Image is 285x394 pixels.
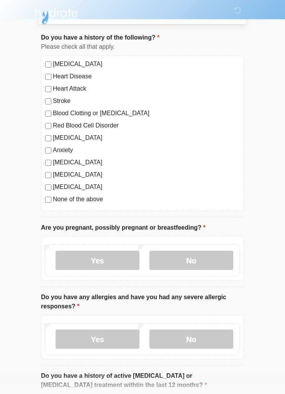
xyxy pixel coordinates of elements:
label: Do you have a history of the following? [41,33,159,43]
input: None of the above [45,197,51,203]
img: Hydrate IV Bar - Chandler Logo [33,6,79,25]
label: Stroke [53,97,240,106]
label: No [149,251,233,270]
label: [MEDICAL_DATA] [53,158,240,167]
input: [MEDICAL_DATA] [45,160,51,166]
input: Heart Attack [45,86,51,93]
label: [MEDICAL_DATA] [53,171,240,180]
label: Do you have a history of active [MEDICAL_DATA] or [MEDICAL_DATA] treatment withtin the last 12 mo... [41,372,244,390]
label: [MEDICAL_DATA] [53,60,240,69]
input: [MEDICAL_DATA] [45,136,51,142]
input: Stroke [45,99,51,105]
label: Are you pregnant, possibly pregnant or breastfeeding? [41,223,205,233]
label: Do you have any allergies and have you had any severe allergic responses? [41,293,244,311]
input: [MEDICAL_DATA] [45,172,51,179]
div: Please check all that apply. [41,43,244,52]
label: Anxiety [53,146,240,155]
label: [MEDICAL_DATA] [53,134,240,143]
input: [MEDICAL_DATA] [45,185,51,191]
input: Anxiety [45,148,51,154]
input: Blood Clotting or [MEDICAL_DATA] [45,111,51,117]
label: No [149,330,233,349]
input: Red Blood Cell Disorder [45,123,51,129]
input: [MEDICAL_DATA] [45,62,51,68]
label: Heart Attack [53,84,240,94]
input: Heart Disease [45,74,51,80]
label: [MEDICAL_DATA] [53,183,240,192]
label: Yes [56,330,139,349]
label: Red Blood Cell Disorder [53,121,240,131]
label: None of the above [53,195,240,204]
label: Blood Clotting or [MEDICAL_DATA] [53,109,240,118]
label: Heart Disease [53,72,240,81]
label: Yes [56,251,139,270]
